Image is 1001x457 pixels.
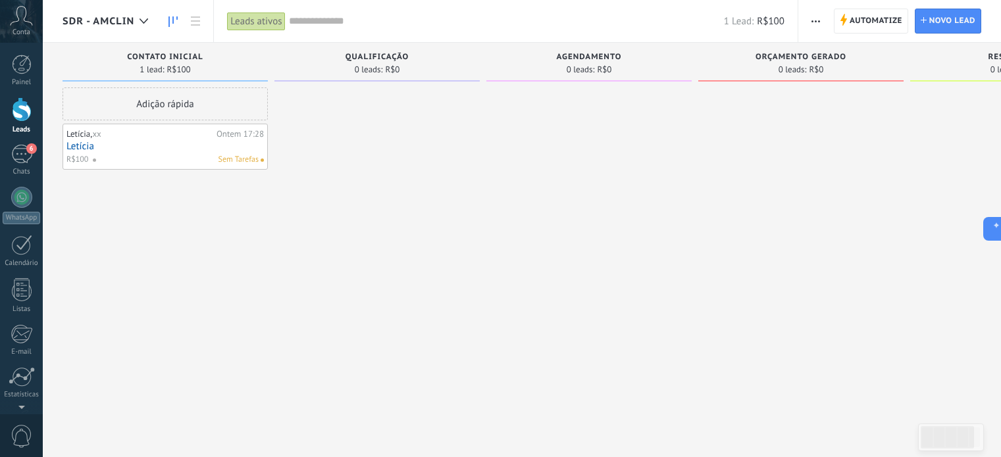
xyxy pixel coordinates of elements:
[850,9,902,33] span: Automatize
[66,129,213,139] div: Letícia,
[217,129,264,139] div: Ontem 17:28
[493,53,685,64] div: Agendamento
[597,66,611,74] span: R$0
[757,15,784,28] span: R$100
[162,9,184,34] a: Leads
[140,66,164,74] span: 1 lead:
[69,53,261,64] div: Contato inicial
[3,391,41,399] div: Estatísticas
[63,87,268,120] div: Adição rápida
[13,28,30,37] span: Conta
[184,9,207,34] a: Lista
[355,66,383,74] span: 0 leads:
[806,9,825,34] button: Mais
[556,53,621,62] span: Agendamento
[346,53,409,62] span: Qualificação
[218,154,259,166] span: Sem Tarefas
[227,12,285,31] div: Leads ativos
[3,168,41,176] div: Chats
[834,9,908,34] a: Automatize
[3,126,41,134] div: Leads
[756,53,846,62] span: Orçamento Gerado
[3,259,41,268] div: Calendário
[3,305,41,314] div: Listas
[779,66,807,74] span: 0 leads:
[809,66,823,74] span: R$0
[724,15,754,28] span: 1 Lead:
[261,158,264,162] span: Nenhuma tarefa atribuída
[915,9,981,34] a: Novo lead
[281,53,473,64] div: Qualificação
[167,66,191,74] span: R$100
[567,66,595,74] span: 0 leads:
[92,128,101,139] span: xx
[385,66,399,74] span: R$0
[3,212,40,224] div: WhatsApp
[3,78,41,87] div: Painel
[3,348,41,356] div: E-mail
[127,53,203,62] span: Contato inicial
[66,154,88,166] span: R$100
[705,53,897,64] div: Orçamento Gerado
[63,15,134,28] span: SDR - AMClin
[26,143,37,154] span: 6
[66,141,264,152] a: Letícia
[929,9,975,33] span: Novo lead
